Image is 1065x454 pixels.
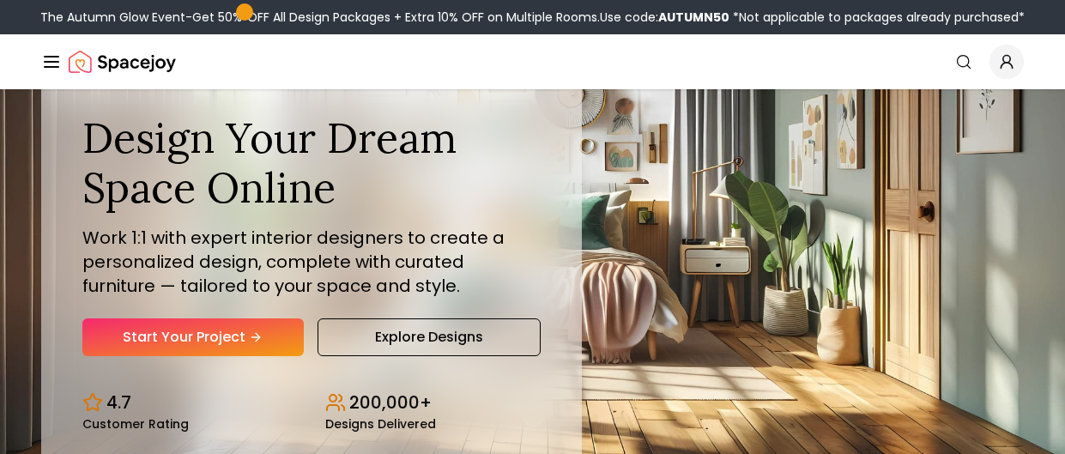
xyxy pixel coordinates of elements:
[82,318,304,356] a: Start Your Project
[82,113,541,212] h1: Design Your Dream Space Online
[349,390,432,415] p: 200,000+
[106,390,131,415] p: 4.7
[82,377,541,430] div: Design stats
[600,9,729,26] span: Use code:
[40,9,1025,26] div: The Autumn Glow Event-Get 50% OFF All Design Packages + Extra 10% OFF on Multiple Rooms.
[729,9,1025,26] span: *Not applicable to packages already purchased*
[69,45,176,79] img: Spacejoy Logo
[82,418,189,430] small: Customer Rating
[69,45,176,79] a: Spacejoy
[325,418,436,430] small: Designs Delivered
[658,9,729,26] b: AUTUMN50
[82,226,541,298] p: Work 1:1 with expert interior designers to create a personalized design, complete with curated fu...
[318,318,541,356] a: Explore Designs
[41,34,1024,89] nav: Global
